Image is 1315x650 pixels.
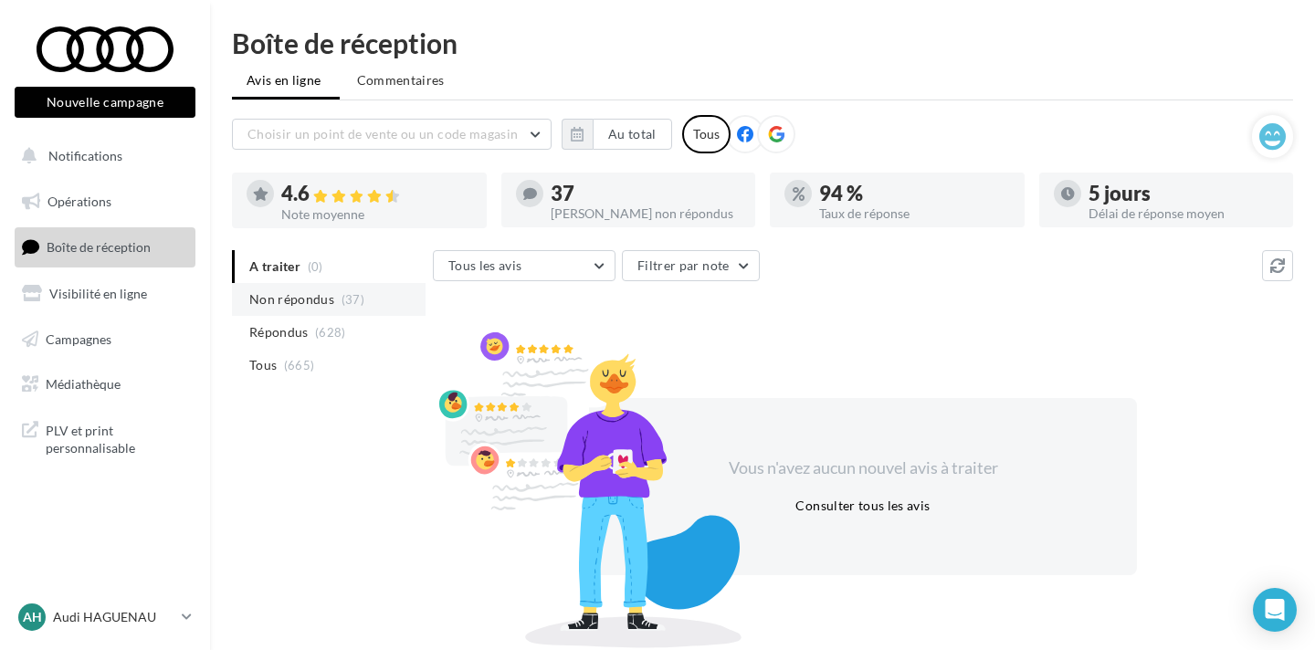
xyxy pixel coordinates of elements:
button: Notifications [11,137,192,175]
span: Non répondus [249,290,334,309]
div: Note moyenne [281,208,472,221]
span: (628) [315,325,346,340]
button: Nouvelle campagne [15,87,195,118]
div: 37 [551,183,742,204]
div: Open Intercom Messenger [1253,588,1297,632]
span: Boîte de réception [47,239,151,255]
span: Opérations [47,194,111,209]
a: Visibilité en ligne [11,275,199,313]
a: Médiathèque [11,365,199,404]
button: Au total [562,119,672,150]
div: 4.6 [281,183,472,204]
button: Au total [593,119,672,150]
button: Choisir un point de vente ou un code magasin [232,119,552,150]
div: Vous n'avez aucun nouvel avis à traiter [706,456,1020,480]
span: Campagnes [46,330,111,346]
div: Boîte de réception [232,29,1293,57]
a: Opérations [11,183,199,221]
button: Filtrer par note [622,250,760,281]
span: Commentaires [357,72,445,88]
span: (37) [342,292,364,307]
div: Taux de réponse [819,207,1010,220]
span: Tous les avis [448,257,522,273]
p: Audi HAGUENAU [53,608,174,626]
div: Délai de réponse moyen [1089,207,1279,220]
span: Notifications [48,148,122,163]
a: AH Audi HAGUENAU [15,600,195,634]
a: Boîte de réception [11,227,199,267]
span: Tous [249,356,277,374]
button: Consulter tous les avis [788,495,937,517]
div: 5 jours [1089,183,1279,204]
span: (665) [284,358,315,372]
span: Médiathèque [46,376,121,392]
span: Choisir un point de vente ou un code magasin [247,126,518,142]
span: Répondus [249,323,309,341]
a: PLV et print personnalisable [11,411,199,465]
div: Tous [682,115,731,153]
span: AH [23,608,42,626]
span: Visibilité en ligne [49,286,147,301]
button: Tous les avis [433,250,615,281]
div: 94 % [819,183,1010,204]
a: Campagnes [11,320,199,359]
div: [PERSON_NAME] non répondus [551,207,742,220]
span: PLV et print personnalisable [46,418,188,457]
